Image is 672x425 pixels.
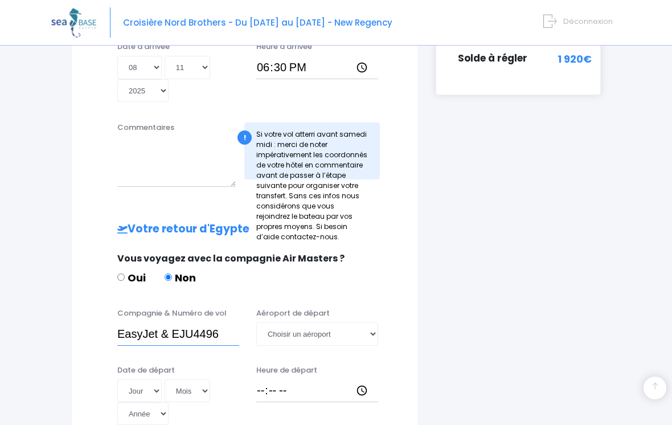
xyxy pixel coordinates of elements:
input: Oui [117,273,125,281]
span: Vous voyagez avec la compagnie Air Masters ? [117,252,345,265]
label: Heure d'arrivée [256,41,312,52]
label: Oui [117,270,146,285]
span: Solde à régler [458,51,527,65]
span: 1 920€ [558,51,592,67]
input: Non [165,273,172,281]
label: Compagnie & Numéro de vol [117,308,227,319]
span: Déconnexion [563,16,613,27]
label: Commentaires [117,122,174,133]
label: Non [165,270,196,285]
label: Heure de départ [256,365,317,376]
h2: Votre retour d'Egypte [95,223,395,236]
span: Croisière Nord Brothers - Du [DATE] au [DATE] - New Regency [123,17,392,28]
label: Aéroport de départ [256,308,330,319]
div: Si votre vol atterri avant samedi midi : merci de noter impérativement les coordonnés de votre hô... [244,122,380,179]
label: Date de départ [117,365,175,376]
div: ! [237,130,252,145]
label: Date d'arrivée [117,41,170,52]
